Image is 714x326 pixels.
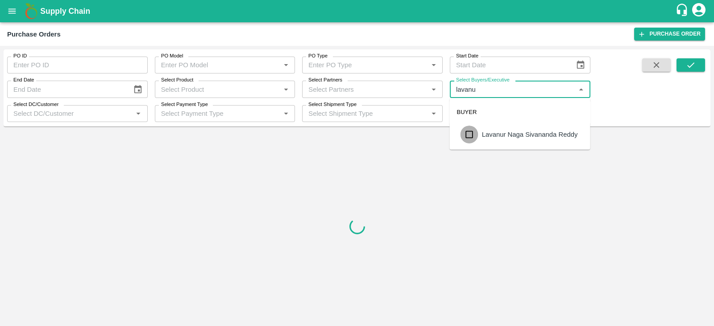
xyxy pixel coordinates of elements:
[308,77,342,84] label: Select Partners
[158,59,278,71] input: Enter PO Model
[158,83,278,95] input: Select Product
[450,57,569,73] input: Start Date
[305,108,414,119] input: Select Shipment Type
[40,5,675,17] a: Supply Chain
[161,101,208,108] label: Select Payment Type
[161,53,183,60] label: PO Model
[40,7,90,16] b: Supply Chain
[133,108,144,119] button: Open
[13,77,34,84] label: End Date
[456,53,478,60] label: Start Date
[575,84,587,95] button: Close
[10,108,130,119] input: Select DC/Customer
[428,59,440,71] button: Open
[428,108,440,119] button: Open
[572,57,589,73] button: Choose date
[308,101,357,108] label: Select Shipment Type
[450,102,590,123] div: BUYER
[305,59,425,71] input: Enter PO Type
[634,28,705,41] a: Purchase Order
[13,101,58,108] label: Select DC/Customer
[7,57,148,73] input: Enter PO ID
[280,84,292,95] button: Open
[7,81,126,98] input: End Date
[456,77,510,84] label: Select Buyers/Executive
[7,29,61,40] div: Purchase Orders
[2,1,22,21] button: open drawer
[280,59,292,71] button: Open
[161,77,193,84] label: Select Product
[675,3,691,19] div: customer-support
[482,130,578,139] div: Lavanur Naga Sivananda Reddy
[13,53,27,60] label: PO ID
[280,108,292,119] button: Open
[129,81,146,98] button: Choose date
[22,2,40,20] img: logo
[428,84,440,95] button: Open
[452,83,573,95] input: Select Buyers/Executive
[158,108,266,119] input: Select Payment Type
[308,53,328,60] label: PO Type
[691,2,707,20] div: account of current user
[305,83,425,95] input: Select Partners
